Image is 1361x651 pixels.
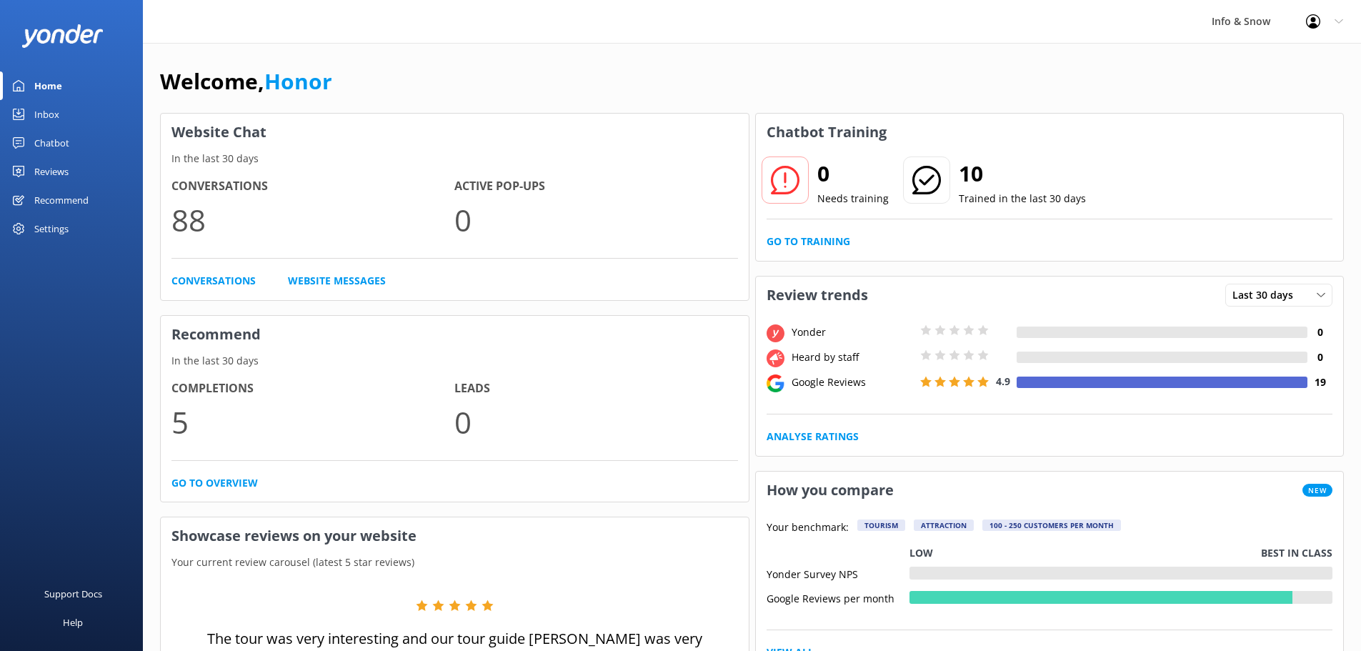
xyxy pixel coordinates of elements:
[982,520,1121,531] div: 100 - 250 customers per month
[454,177,737,196] h4: Active Pop-ups
[454,398,737,446] p: 0
[767,567,909,580] div: Yonder Survey NPS
[171,398,454,446] p: 5
[161,114,749,151] h3: Website Chat
[1302,484,1332,497] span: New
[788,324,917,340] div: Yonder
[996,374,1010,388] span: 4.9
[788,349,917,365] div: Heard by staff
[34,157,69,186] div: Reviews
[34,100,59,129] div: Inbox
[767,520,849,537] p: Your benchmark:
[161,316,749,353] h3: Recommend
[767,234,850,249] a: Go to Training
[171,273,256,289] a: Conversations
[21,24,104,48] img: yonder-white-logo.png
[264,66,332,96] a: Honor
[1307,349,1332,365] h4: 0
[857,520,905,531] div: Tourism
[171,177,454,196] h4: Conversations
[1232,287,1302,303] span: Last 30 days
[914,520,974,531] div: Attraction
[909,545,933,561] p: Low
[767,429,859,444] a: Analyse Ratings
[44,580,102,608] div: Support Docs
[756,114,897,151] h3: Chatbot Training
[959,191,1086,207] p: Trained in the last 30 days
[817,191,889,207] p: Needs training
[160,64,332,99] h1: Welcome,
[959,156,1086,191] h2: 10
[171,475,258,491] a: Go to overview
[34,129,69,157] div: Chatbot
[454,196,737,244] p: 0
[161,555,749,570] p: Your current review carousel (latest 5 star reviews)
[817,156,889,191] h2: 0
[1307,324,1332,340] h4: 0
[756,277,879,314] h3: Review trends
[756,472,904,509] h3: How you compare
[788,374,917,390] div: Google Reviews
[34,186,89,214] div: Recommend
[34,71,62,100] div: Home
[454,379,737,398] h4: Leads
[1307,374,1332,390] h4: 19
[161,353,749,369] p: In the last 30 days
[34,214,69,243] div: Settings
[161,517,749,555] h3: Showcase reviews on your website
[1261,545,1332,561] p: Best in class
[171,379,454,398] h4: Completions
[63,608,83,637] div: Help
[161,151,749,167] p: In the last 30 days
[171,196,454,244] p: 88
[767,591,909,604] div: Google Reviews per month
[288,273,386,289] a: Website Messages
